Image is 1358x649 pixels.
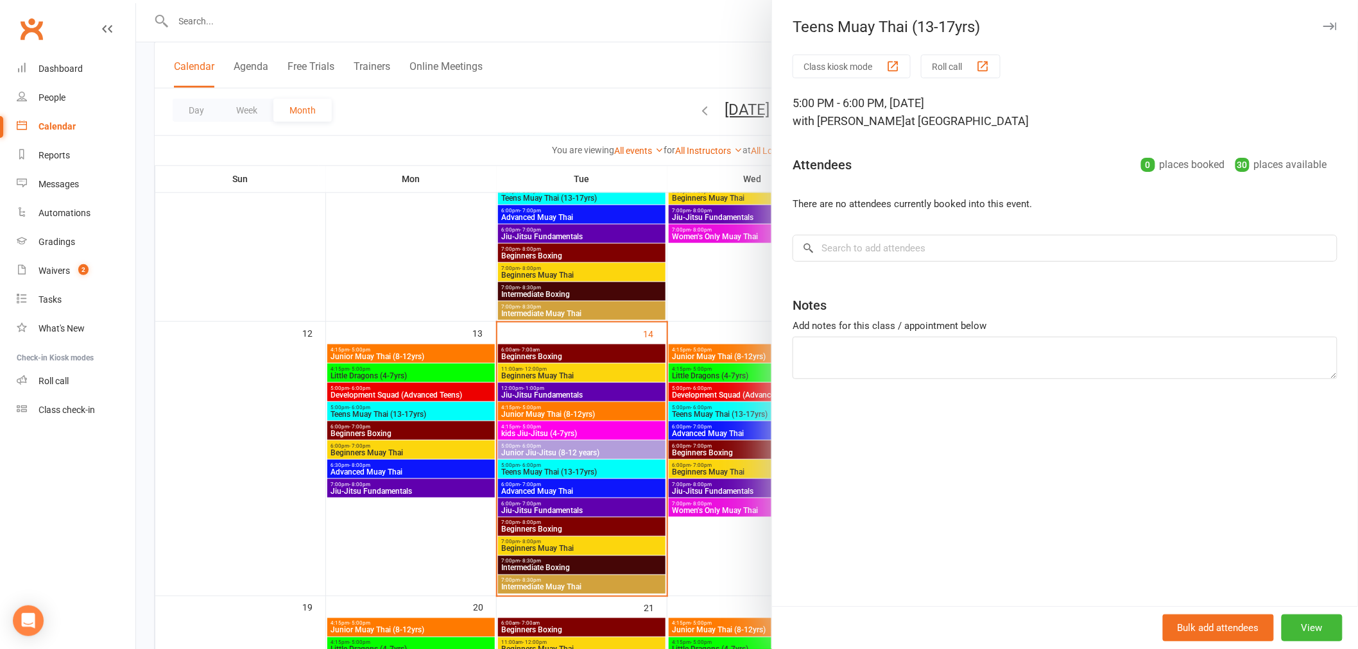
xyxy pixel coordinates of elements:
[17,112,135,141] a: Calendar
[793,156,852,174] div: Attendees
[793,94,1337,130] div: 5:00 PM - 6:00 PM, [DATE]
[39,405,95,415] div: Class check-in
[39,237,75,247] div: Gradings
[17,396,135,425] a: Class kiosk mode
[39,179,79,189] div: Messages
[17,367,135,396] a: Roll call
[905,114,1029,128] span: at [GEOGRAPHIC_DATA]
[17,170,135,199] a: Messages
[793,196,1337,212] li: There are no attendees currently booked into this event.
[793,55,911,78] button: Class kiosk mode
[793,318,1337,333] div: Add notes for this class / appointment below
[39,92,65,103] div: People
[17,83,135,112] a: People
[1141,158,1155,172] div: 0
[17,257,135,285] a: Waivers 2
[39,294,62,305] div: Tasks
[39,63,83,74] div: Dashboard
[17,314,135,343] a: What's New
[921,55,1001,78] button: Roll call
[793,296,827,314] div: Notes
[15,13,47,45] a: Clubworx
[78,264,89,275] span: 2
[13,605,44,636] div: Open Intercom Messenger
[17,285,135,314] a: Tasks
[793,114,905,128] span: with [PERSON_NAME]
[793,235,1337,262] input: Search to add attendees
[1163,614,1274,641] button: Bulk add attendees
[39,208,90,218] div: Automations
[1235,158,1250,172] div: 30
[39,323,85,333] div: What's New
[772,18,1358,36] div: Teens Muay Thai (13-17yrs)
[17,141,135,170] a: Reports
[39,150,70,160] div: Reports
[17,228,135,257] a: Gradings
[39,265,70,276] div: Waivers
[17,199,135,228] a: Automations
[39,121,76,131] div: Calendar
[1235,156,1327,174] div: places available
[17,55,135,83] a: Dashboard
[1282,614,1343,641] button: View
[39,376,69,386] div: Roll call
[1141,156,1225,174] div: places booked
